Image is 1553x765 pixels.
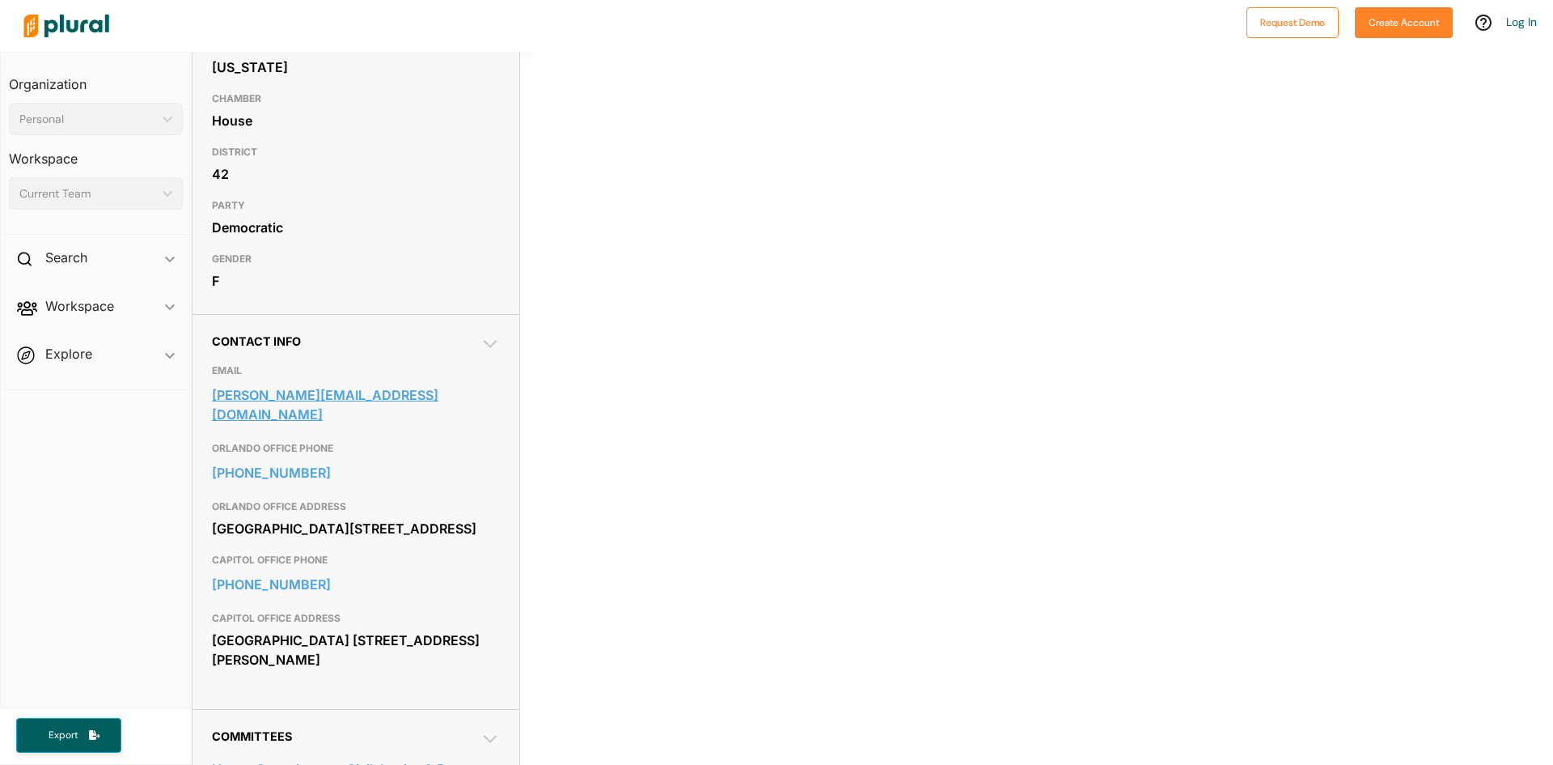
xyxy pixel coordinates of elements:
div: Democratic [212,215,500,240]
a: [PHONE_NUMBER] [212,572,500,597]
h3: GENDER [212,249,500,269]
h3: DISTRICT [212,142,500,162]
h3: EMAIL [212,361,500,380]
a: Log In [1506,15,1537,29]
h3: Organization [9,61,183,96]
button: Export [16,718,121,753]
a: Create Account [1355,13,1453,30]
h3: PARTY [212,196,500,215]
button: Request Demo [1246,7,1339,38]
h3: CAPITOL OFFICE ADDRESS [212,609,500,628]
span: Committees [212,729,292,743]
div: [GEOGRAPHIC_DATA] [STREET_ADDRESS][PERSON_NAME] [212,628,500,672]
a: [PHONE_NUMBER] [212,461,500,485]
div: House [212,108,500,133]
h2: Search [45,249,87,266]
h3: ORLANDO OFFICE ADDRESS [212,497,500,516]
div: Current Team [19,185,156,202]
div: [GEOGRAPHIC_DATA][STREET_ADDRESS] [212,516,500,541]
div: Personal [19,111,156,128]
div: [US_STATE] [212,55,500,79]
h3: CAPITOL OFFICE PHONE [212,550,500,570]
a: Request Demo [1246,13,1339,30]
h3: Workspace [9,135,183,171]
div: 42 [212,162,500,186]
button: Create Account [1355,7,1453,38]
h3: ORLANDO OFFICE PHONE [212,439,500,458]
h3: CHAMBER [212,89,500,108]
span: Export [37,729,89,742]
span: Contact Info [212,334,301,348]
div: F [212,269,500,293]
a: [PERSON_NAME][EMAIL_ADDRESS][DOMAIN_NAME] [212,383,500,427]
